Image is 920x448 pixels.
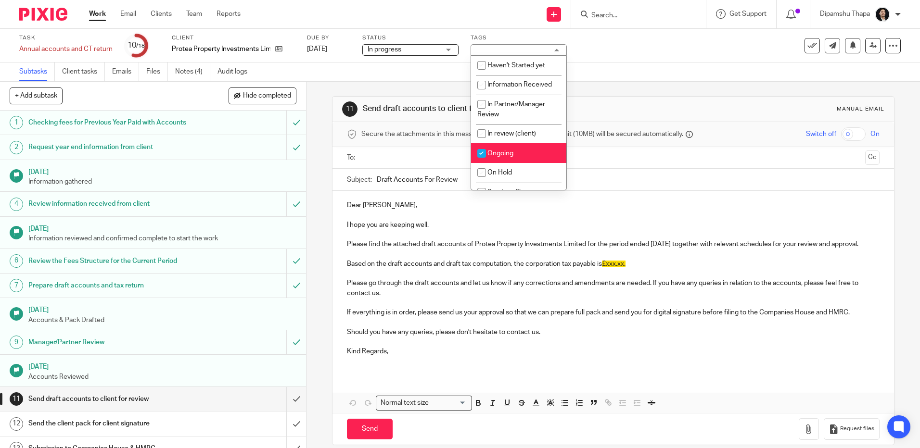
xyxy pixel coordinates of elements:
span: On Hold [487,169,512,176]
p: Accounts & Pack Drafted [28,315,297,325]
p: Please go through the draft accounts and let us know if any corrections and amendments are needed... [347,278,879,298]
label: Subject: [347,175,372,185]
small: /18 [136,43,145,49]
span: Ongoing [487,150,513,157]
div: 11 [10,392,23,406]
span: Switch off [806,129,836,139]
span: In Partner/Manager Review [477,101,545,118]
p: Protea Property Investments Limited [172,44,270,54]
label: Tags [471,34,567,42]
p: Kind Regards, [347,347,879,356]
span: Normal text size [378,398,431,408]
img: Pixie [19,8,67,21]
h1: Send the client pack for client signature [28,416,194,431]
div: 2 [10,141,23,154]
h1: [DATE] [28,165,297,177]
h1: [DATE] [28,222,297,234]
a: Work [89,9,106,19]
p: Information reviewed and confirmed complete to start the work [28,234,297,243]
label: To: [347,153,358,162]
p: Information gathered [28,177,297,187]
span: Request files [840,425,874,433]
a: Subtasks [19,62,55,81]
div: Manual email [837,105,884,113]
a: Emails [112,62,139,81]
div: 10 [128,40,145,51]
p: Based on the draft accounts and draft tax computation, the corporation tax payable is [347,259,879,269]
span: Get Support [729,11,767,17]
span: In review (client) [487,130,536,137]
label: Status [362,34,459,42]
p: If everything is in order, please send us your approval so that we can prepare full pack and send... [347,308,879,317]
a: Reports [217,9,241,19]
a: Files [146,62,168,81]
input: Search [590,12,677,20]
span: In progress [368,46,401,53]
div: 11 [342,101,358,117]
button: Cc [865,150,880,165]
label: Client [172,34,295,42]
input: Send [347,419,393,439]
a: Audit logs [217,62,255,81]
h1: Manager/Partner Review [28,335,194,349]
p: Accounts Reviewed [28,372,297,382]
h1: Request year end information from client [28,140,194,154]
div: 4 [10,198,23,211]
div: Annual accounts and CT return [19,44,113,54]
div: 7 [10,279,23,292]
div: Search for option [376,396,472,411]
h1: Prepare draft accounts and tax return [28,278,194,293]
p: Please find the attached draft accounts of Protea Property Investments Limited for the period end... [347,239,879,249]
div: 6 [10,254,23,268]
span: Information Received [487,81,552,88]
span: Haven't Started yet [487,62,545,69]
h1: Checking fees for Previous Year Paid with Accounts [28,115,194,130]
a: Team [186,9,202,19]
p: I hope you are keeping well. [347,220,879,230]
label: Task [19,34,113,42]
div: 9 [10,336,23,349]
a: Notes (4) [175,62,210,81]
span: Hide completed [243,92,291,100]
button: Request files [824,418,880,440]
button: Hide completed [229,87,296,104]
h1: Review information received from client [28,197,194,211]
h1: [DATE] [28,303,297,315]
p: Dear [PERSON_NAME], [347,200,879,210]
span: Secure the attachments in this message. Files exceeding the size limit (10MB) will be secured aut... [361,129,683,139]
p: Dipamshu Thapa [820,9,870,19]
img: Dipamshu2.jpg [875,7,890,22]
a: Email [120,9,136,19]
h1: [DATE] [28,360,297,372]
h1: Send draft accounts to client for review [363,104,634,114]
h1: Review the Fees Structure for the Current Period [28,254,194,268]
span: Ready to file [487,189,524,196]
div: 12 [10,417,23,431]
span: £xxx.xx. [602,261,626,267]
input: Search for option [432,398,466,408]
p: Should you have any queries, please don't hesitate to contact us. [347,327,879,337]
button: + Add subtask [10,87,63,104]
h1: Send draft accounts to client for review [28,392,194,406]
div: 1 [10,116,23,129]
span: [DATE] [307,46,327,52]
label: Due by [307,34,350,42]
span: On [870,129,880,139]
a: Clients [151,9,172,19]
a: Client tasks [62,62,105,81]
